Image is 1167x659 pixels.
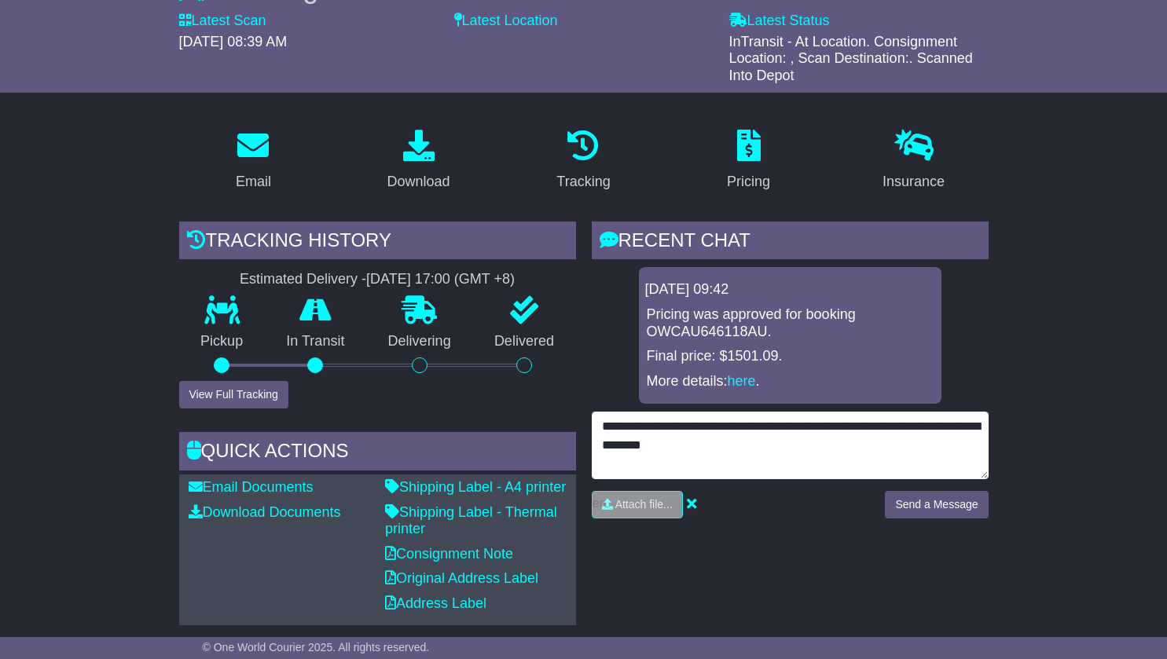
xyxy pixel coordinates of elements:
a: Insurance [872,124,955,198]
a: Pricing [717,124,780,198]
span: © One World Courier 2025. All rights reserved. [203,641,430,654]
div: Download [387,171,450,192]
button: Send a Message [885,491,988,518]
div: Estimated Delivery - [179,271,576,288]
p: Final price: $1501.09. [647,348,934,365]
div: [DATE] 17:00 (GMT +8) [366,271,515,288]
a: Tracking [546,124,620,198]
a: Email Documents [189,479,314,495]
p: In Transit [265,333,366,350]
a: Download Documents [189,504,341,520]
div: RECENT CHAT [592,221,989,264]
span: InTransit - At Location. Consignment Location: , Scan Destination:. Scanned Into Depot [729,34,973,83]
p: Pricing was approved for booking OWCAU646118AU. [647,306,934,340]
div: [DATE] 09:42 [645,281,935,298]
div: Tracking [556,171,610,192]
a: Address Label [385,595,486,611]
a: Download [376,124,460,198]
a: Consignment Note [385,546,513,562]
p: Pickup [179,333,265,350]
div: Pricing [727,171,770,192]
p: More details: . [647,373,934,390]
div: Email [236,171,271,192]
a: Shipping Label - A4 printer [385,479,566,495]
a: Email [226,124,281,198]
div: Quick Actions [179,432,576,474]
label: Latest Scan [179,13,266,30]
label: Latest Status [729,13,830,30]
a: here [728,373,756,389]
button: View Full Tracking [179,381,288,408]
span: [DATE] 08:39 AM [179,34,288,49]
label: Latest Location [454,13,558,30]
div: Insurance [883,171,945,192]
a: Original Address Label [385,570,538,586]
div: Tracking history [179,221,576,264]
a: Shipping Label - Thermal printer [385,504,557,537]
p: Delivered [472,333,575,350]
p: Delivering [366,333,472,350]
